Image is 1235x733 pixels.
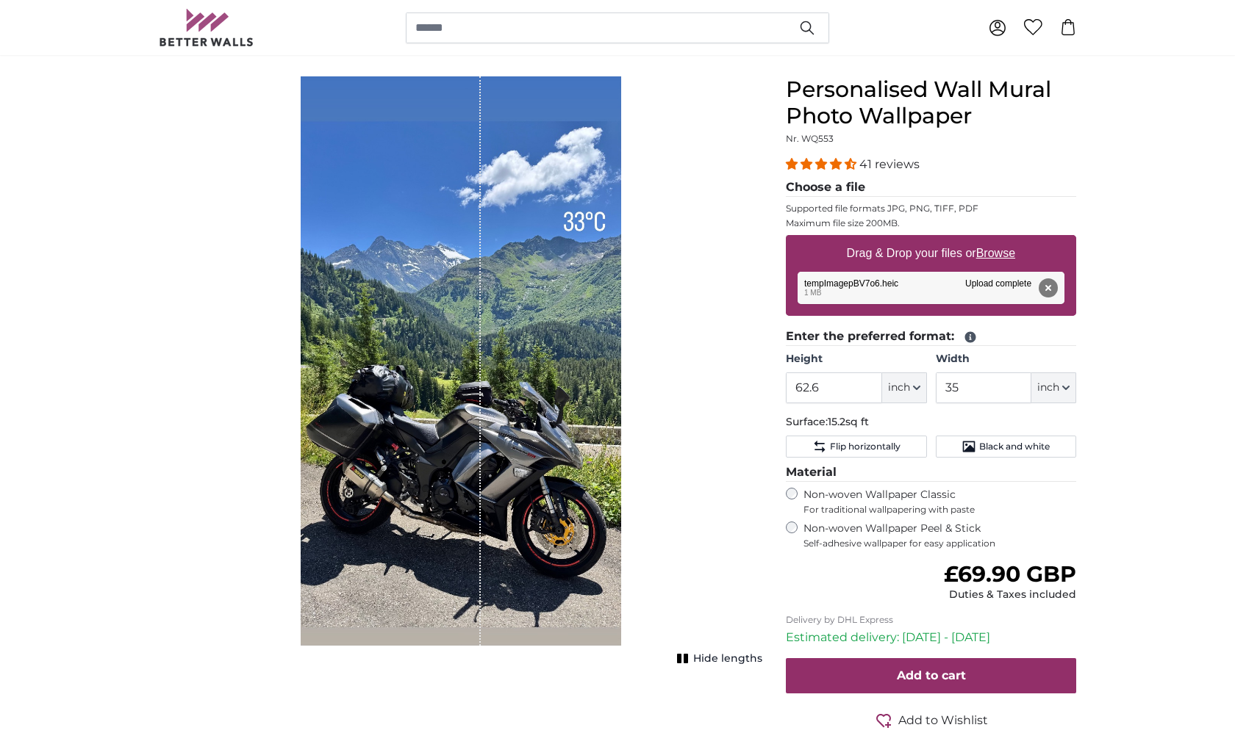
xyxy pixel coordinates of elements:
label: Non-woven Wallpaper Peel & Stick [803,521,1076,549]
span: 41 reviews [859,157,920,171]
span: Add to cart [897,668,966,682]
span: Self-adhesive wallpaper for easy application [803,538,1076,549]
span: £69.90 GBP [944,560,1076,588]
span: inch [888,380,910,395]
p: Maximum file size 200MB. [786,217,1076,229]
legend: Choose a file [786,178,1076,197]
label: Width [936,352,1076,366]
span: Black and white [979,441,1050,452]
label: Drag & Drop your files or [841,239,1021,268]
button: Add to Wishlist [786,711,1076,729]
span: Hide lengths [693,651,762,666]
button: inch [1031,372,1076,403]
button: Black and white [936,436,1076,458]
span: For traditional wallpapering with paste [803,504,1076,516]
label: Height [786,352,926,366]
p: Surface: [786,415,1076,430]
span: Nr. WQ553 [786,133,834,144]
p: Delivery by DHL Express [786,614,1076,626]
div: Duties & Taxes included [944,588,1076,602]
button: Add to cart [786,658,1076,693]
label: Non-woven Wallpaper Classic [803,488,1076,516]
p: Estimated delivery: [DATE] - [DATE] [786,629,1076,646]
span: 4.39 stars [786,157,859,171]
button: Hide lengths [673,649,762,669]
span: 15.2sq ft [828,415,869,428]
h1: Personalised Wall Mural Photo Wallpaper [786,76,1076,129]
span: Flip horizontally [830,441,901,452]
p: Supported file formats JPG, PNG, TIFF, PDF [786,203,1076,214]
button: inch [882,372,927,403]
div: 1 of 1 [159,76,762,664]
legend: Enter the preferred format: [786,328,1076,346]
span: inch [1037,380,1059,395]
u: Browse [976,247,1015,259]
span: Add to Wishlist [898,712,988,729]
img: Betterwalls [159,9,254,46]
legend: Material [786,463,1076,482]
button: Flip horizontally [786,436,926,458]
